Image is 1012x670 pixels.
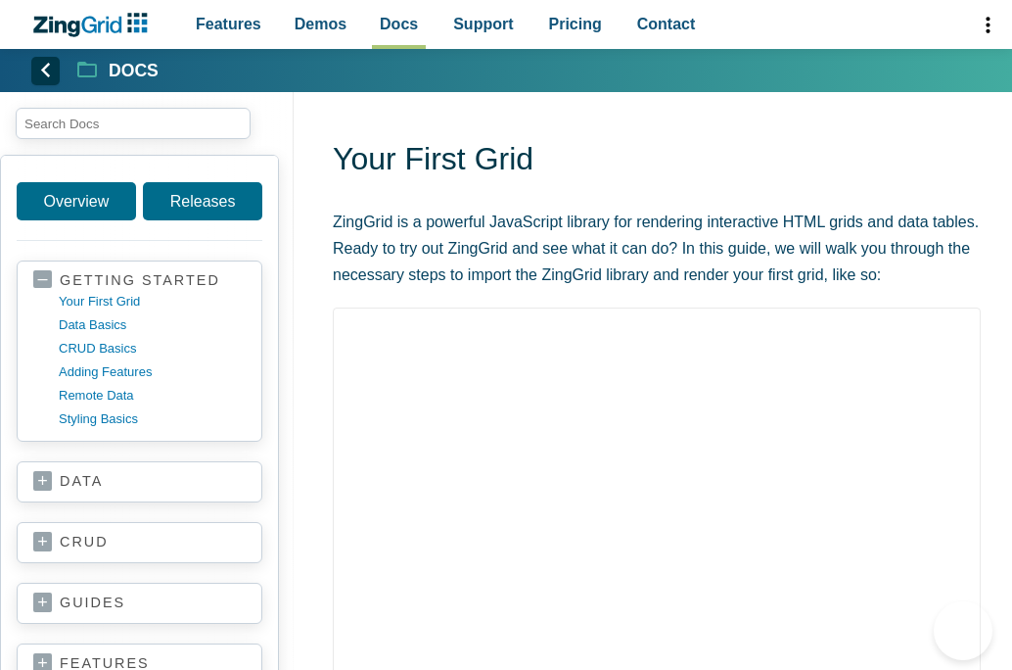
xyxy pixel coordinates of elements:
[333,209,981,289] p: ZingGrid is a powerful JavaScript library for rendering interactive HTML grids and data tables. R...
[59,313,246,337] a: data basics
[934,601,992,660] iframe: Toggle Customer Support
[33,594,246,613] a: guides
[33,472,246,492] a: data
[380,11,418,37] span: Docs
[196,11,261,37] span: Features
[33,271,246,290] a: getting started
[59,407,246,431] a: styling basics
[333,139,981,183] h1: Your First Grid
[59,360,246,384] a: adding features
[59,337,246,360] a: CRUD basics
[31,13,158,37] a: ZingChart Logo. Click to return to the homepage
[33,533,246,552] a: crud
[17,182,136,220] a: Overview
[295,11,346,37] span: Demos
[549,11,602,37] span: Pricing
[77,59,159,82] a: Docs
[637,11,696,37] span: Contact
[16,108,251,139] input: search input
[143,182,262,220] a: Releases
[59,290,246,313] a: your first grid
[109,63,159,80] strong: Docs
[59,384,246,407] a: remote data
[453,11,513,37] span: Support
